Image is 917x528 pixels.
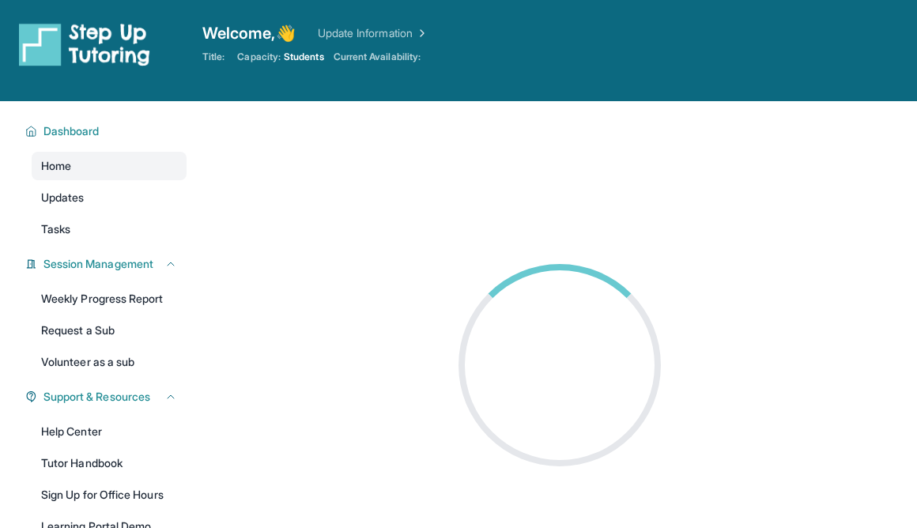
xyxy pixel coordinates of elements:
[237,51,281,63] span: Capacity:
[284,51,324,63] span: Students
[32,417,187,446] a: Help Center
[32,152,187,180] a: Home
[202,22,296,44] span: Welcome, 👋
[19,22,150,66] img: logo
[37,123,177,139] button: Dashboard
[37,389,177,405] button: Support & Resources
[41,158,71,174] span: Home
[318,25,428,41] a: Update Information
[32,348,187,376] a: Volunteer as a sub
[37,256,177,272] button: Session Management
[43,123,100,139] span: Dashboard
[32,316,187,345] a: Request a Sub
[32,449,187,477] a: Tutor Handbook
[334,51,421,63] span: Current Availability:
[32,285,187,313] a: Weekly Progress Report
[43,389,150,405] span: Support & Resources
[41,190,85,206] span: Updates
[32,481,187,509] a: Sign Up for Office Hours
[41,221,70,237] span: Tasks
[32,183,187,212] a: Updates
[32,215,187,243] a: Tasks
[43,256,153,272] span: Session Management
[413,25,428,41] img: Chevron Right
[202,51,225,63] span: Title:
